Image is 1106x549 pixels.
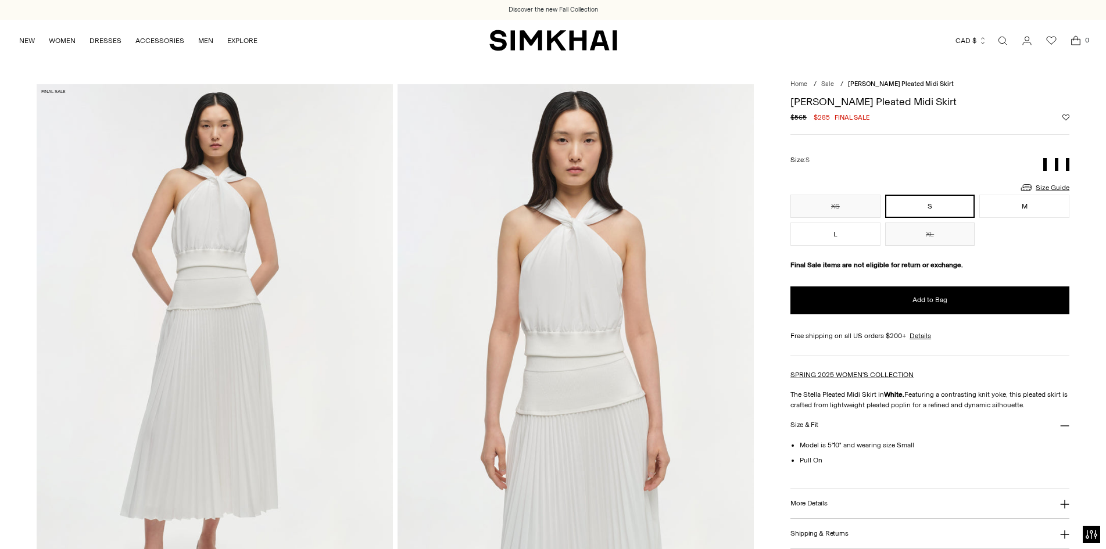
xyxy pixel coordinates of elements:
[814,112,830,123] span: $285
[790,223,880,246] button: L
[1062,114,1069,121] button: Add to Wishlist
[821,80,834,88] a: Sale
[227,28,257,53] a: EXPLORE
[790,261,963,269] strong: Final Sale items are not eligible for return or exchange.
[790,112,807,123] s: $565
[1064,29,1087,52] a: Open cart modal
[790,530,849,537] h3: Shipping & Returns
[979,195,1069,218] button: M
[790,155,810,166] label: Size:
[840,80,843,89] div: /
[135,28,184,53] a: ACCESSORIES
[198,28,213,53] a: MEN
[955,28,987,53] button: CAD $
[991,29,1014,52] a: Open search modal
[790,410,1069,440] button: Size & Fit
[790,389,1069,410] p: The Stella Pleated Midi Skirt in Featuring a contrasting knit yoke, this pleated skirt is crafted...
[884,390,904,399] strong: White.
[790,286,1069,314] button: Add to Bag
[806,156,810,164] span: S
[1082,35,1092,45] span: 0
[800,455,1069,465] li: Pull On
[790,195,880,218] button: XS
[912,295,947,305] span: Add to Bag
[885,223,975,246] button: XL
[509,5,598,15] a: Discover the new Fall Collection
[489,29,617,52] a: SIMKHAI
[19,28,35,53] a: NEW
[910,331,931,341] a: Details
[790,80,1069,89] nav: breadcrumbs
[790,421,818,429] h3: Size & Fit
[1040,29,1063,52] a: Wishlist
[790,96,1069,107] h1: [PERSON_NAME] Pleated Midi Skirt
[49,28,76,53] a: WOMEN
[790,519,1069,548] button: Shipping & Returns
[790,331,1069,341] div: Free shipping on all US orders $200+
[1015,29,1039,52] a: Go to the account page
[848,80,954,88] span: [PERSON_NAME] Pleated Midi Skirt
[885,195,975,218] button: S
[790,500,827,507] h3: More Details
[800,440,1069,450] li: Model is 5'10" and wearing size Small
[790,80,807,88] a: Home
[814,80,817,89] div: /
[1019,180,1069,195] a: Size Guide
[90,28,121,53] a: DRESSES
[790,489,1069,519] button: More Details
[790,371,914,379] a: SPRING 2025 WOMEN'S COLLECTION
